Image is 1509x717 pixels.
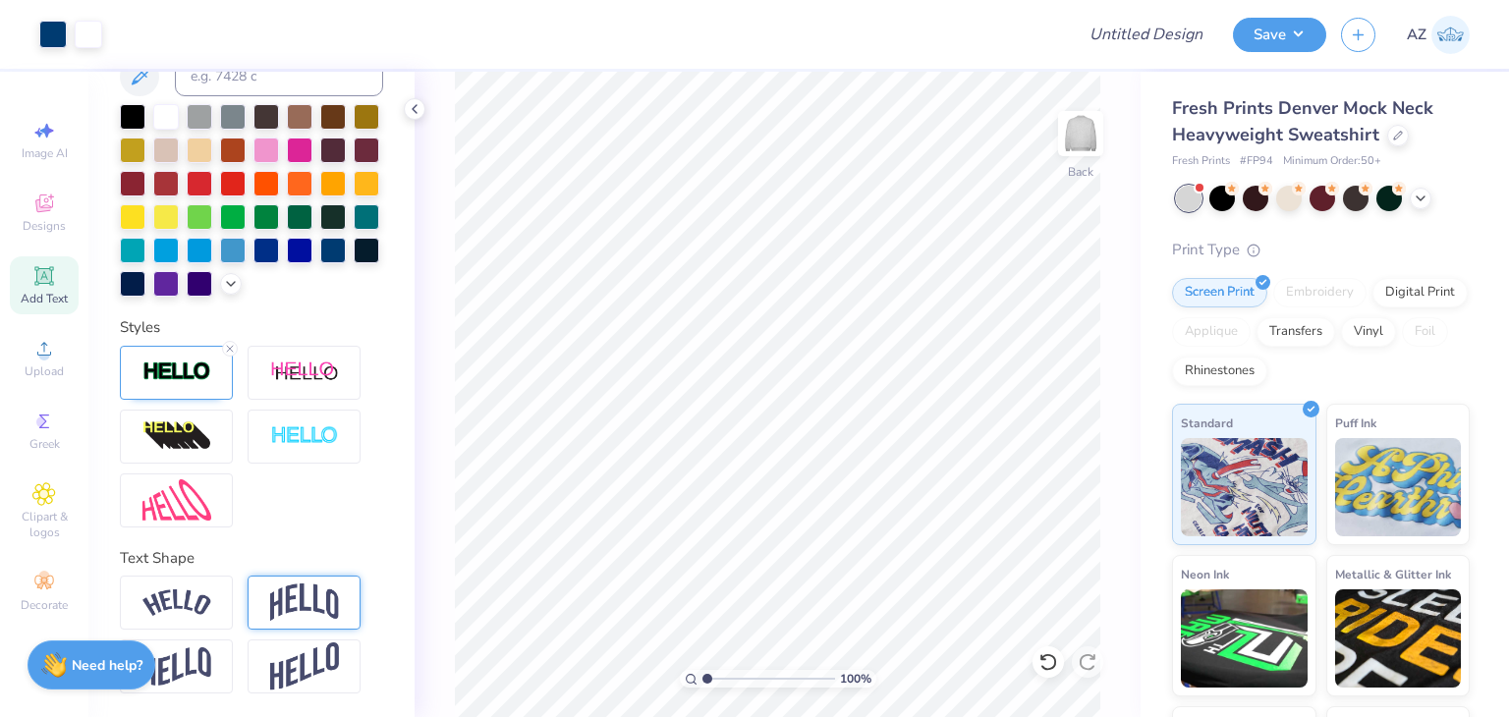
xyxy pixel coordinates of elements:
[142,647,211,686] img: Flag
[1172,96,1433,146] span: Fresh Prints Denver Mock Neck Heavyweight Sweatshirt
[72,656,142,675] strong: Need help?
[1273,278,1367,307] div: Embroidery
[1335,564,1451,584] span: Metallic & Glitter Ink
[175,57,383,96] input: e.g. 7428 c
[1283,153,1381,170] span: Minimum Order: 50 +
[1233,18,1326,52] button: Save
[1068,163,1093,181] div: Back
[1372,278,1468,307] div: Digital Print
[270,583,339,621] img: Arch
[1341,317,1396,347] div: Vinyl
[1240,153,1273,170] span: # FP94
[1402,317,1448,347] div: Foil
[1172,278,1267,307] div: Screen Print
[142,589,211,616] img: Arc
[1335,413,1376,433] span: Puff Ink
[120,316,383,339] div: Styles
[270,360,339,385] img: Shadow
[1181,564,1229,584] span: Neon Ink
[1172,153,1230,170] span: Fresh Prints
[1407,24,1426,46] span: AZ
[270,425,339,448] img: Negative Space
[142,360,211,383] img: Stroke
[1181,438,1308,536] img: Standard
[1172,357,1267,386] div: Rhinestones
[142,479,211,522] img: Free Distort
[1181,589,1308,688] img: Neon Ink
[1181,413,1233,433] span: Standard
[142,420,211,452] img: 3d Illusion
[1257,317,1335,347] div: Transfers
[1335,438,1462,536] img: Puff Ink
[1431,16,1470,54] img: Addie Zoellner
[1074,15,1218,54] input: Untitled Design
[120,547,383,570] div: Text Shape
[22,145,68,161] span: Image AI
[1172,317,1251,347] div: Applique
[840,670,871,688] span: 100 %
[1407,16,1470,54] a: AZ
[25,363,64,379] span: Upload
[21,291,68,306] span: Add Text
[1335,589,1462,688] img: Metallic & Glitter Ink
[10,509,79,540] span: Clipart & logos
[1172,239,1470,261] div: Print Type
[270,642,339,690] img: Rise
[23,218,66,234] span: Designs
[29,436,60,452] span: Greek
[21,597,68,613] span: Decorate
[1061,114,1100,153] img: Back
